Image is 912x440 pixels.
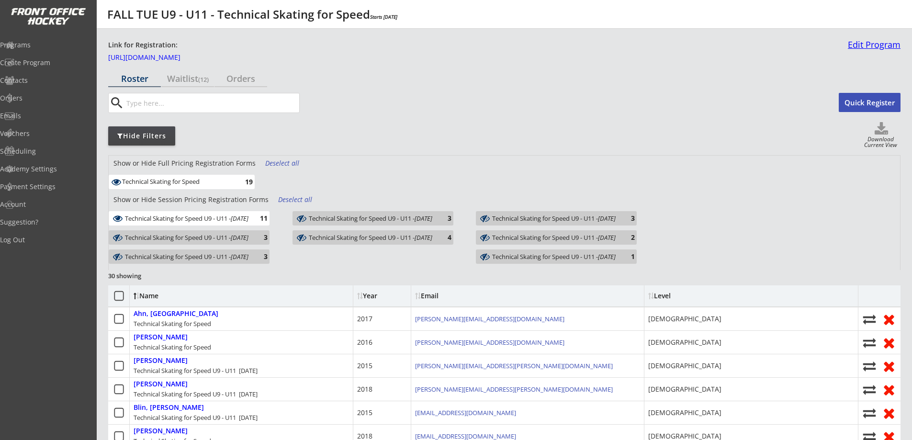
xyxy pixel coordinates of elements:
em: [DATE] [231,252,248,261]
div: Link for Registration: [108,40,179,50]
button: Move player [862,336,877,349]
div: Waitlist [161,74,214,83]
button: Remove from roster (no refund) [881,406,897,420]
em: [DATE] [598,233,616,242]
div: Technical Skating for Speed U9 - U11 [309,233,432,242]
button: Remove from roster (no refund) [881,335,897,350]
div: Show or Hide Full Pricing Registration Forms [109,158,260,168]
a: [PERSON_NAME][EMAIL_ADDRESS][DOMAIN_NAME] [415,315,564,323]
div: [PERSON_NAME] [134,333,188,341]
em: [DATE] [415,214,432,223]
div: Technical Skating for Speed U9 - U11 [492,214,616,223]
div: Technical Skating for Speed U9 - U11 - [125,253,248,260]
div: Hide Filters [108,131,175,141]
div: Roster [108,74,161,83]
em: [DATE] [415,233,432,242]
div: 4 [432,234,451,241]
div: Technical Skating for Speed U9 - U11 [492,233,616,242]
em: [DATE] [231,233,248,242]
div: Technical Skating for Speed U9 - U11 [DATE] [134,390,258,398]
div: 3 [248,253,268,260]
div: 2 [616,234,635,241]
button: Move player [862,360,877,372]
button: search [109,95,124,111]
a: [PERSON_NAME][EMAIL_ADDRESS][DOMAIN_NAME] [415,338,564,347]
a: [EMAIL_ADDRESS][DOMAIN_NAME] [415,408,516,417]
div: [DEMOGRAPHIC_DATA] [648,314,721,324]
div: 11 [248,214,268,222]
a: [PERSON_NAME][EMAIL_ADDRESS][PERSON_NAME][DOMAIN_NAME] [415,385,613,394]
div: Technical Skating for Speed U9 - U11 - [309,215,432,222]
div: 2016 [357,338,372,347]
a: [URL][DOMAIN_NAME] [108,54,204,65]
em: [DATE] [598,214,616,223]
div: 3 [432,214,451,222]
img: FOH%20White%20Logo%20Transparent.png [11,8,86,25]
div: Technical Skating for Speed [134,319,211,328]
div: Technical Skating for Speed [134,343,211,351]
div: Technical Skating for Speed U9 - U11 - [492,253,616,260]
div: Technical Skating for Speed U9 - U11 [DATE] [134,413,258,422]
div: Deselect all [265,158,301,168]
div: FALL TUE U9 - U11 - Technical Skating for Speed [107,9,397,20]
div: 3 [248,234,268,241]
div: 2015 [357,408,372,417]
em: Starts [DATE] [370,13,397,20]
div: 2017 [357,314,372,324]
div: Technical Skating for Speed U9 - U11 - [125,215,248,222]
div: [DEMOGRAPHIC_DATA] [648,408,721,417]
div: Technical Skating for Speed [122,178,234,187]
button: Move player [862,406,877,419]
div: 1 [616,253,635,260]
div: Deselect all [278,195,314,204]
div: Technical Skating for Speed U9 - U11 - [125,234,248,241]
div: [DEMOGRAPHIC_DATA] [648,338,721,347]
div: Name [134,293,212,299]
div: Technical Skating for Speed U9 - U11 - [309,234,432,241]
a: Edit Program [844,40,901,57]
input: Type here... [124,93,299,113]
div: Technical Skating for Speed U9 - U11 [309,214,432,223]
div: [DEMOGRAPHIC_DATA] [648,361,721,371]
button: Remove from roster (no refund) [881,382,897,397]
button: Remove from roster (no refund) [881,359,897,373]
button: Move player [862,313,877,326]
div: [PERSON_NAME] [134,357,188,365]
div: Blin, [PERSON_NAME] [134,404,204,412]
div: Technical Skating for Speed U9 - U11 [492,252,616,261]
div: Download Current View [861,136,901,149]
div: 19 [234,178,253,185]
div: Technical Skating for Speed U9 - U11 [125,214,248,223]
em: [DATE] [598,252,616,261]
div: 30 showing [108,271,177,280]
div: Technical Skating for Speed U9 - U11 - [492,215,616,222]
button: Remove from roster (no refund) [881,312,897,327]
div: Technical Skating for Speed U9 - U11 [125,233,248,242]
font: (12) [198,75,209,84]
div: Technical Skating for Speed U9 - U11 [DATE] [134,366,258,375]
div: [PERSON_NAME] [134,427,188,435]
div: Ahn, [GEOGRAPHIC_DATA] [134,310,218,318]
div: Level [648,293,734,299]
div: Technical Skating for Speed U9 - U11 [125,252,248,261]
div: 2015 [357,361,372,371]
button: Move player [862,383,877,396]
div: [DEMOGRAPHIC_DATA] [648,384,721,394]
div: Technical Skating for Speed U9 - U11 - [492,234,616,241]
button: Quick Register [839,93,901,112]
div: [PERSON_NAME] [134,380,188,388]
div: Email [415,293,501,299]
div: Year [357,293,407,299]
div: Technical Skating for Speed [122,178,234,186]
a: [PERSON_NAME][EMAIL_ADDRESS][PERSON_NAME][DOMAIN_NAME] [415,361,613,370]
em: [DATE] [231,214,248,223]
div: Show or Hide Session Pricing Registration Forms [109,195,273,204]
div: 3 [616,214,635,222]
button: Click to download full roster. Your browser settings may try to block it, check your security set... [862,122,901,136]
div: 2018 [357,384,372,394]
div: Orders [214,74,267,83]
